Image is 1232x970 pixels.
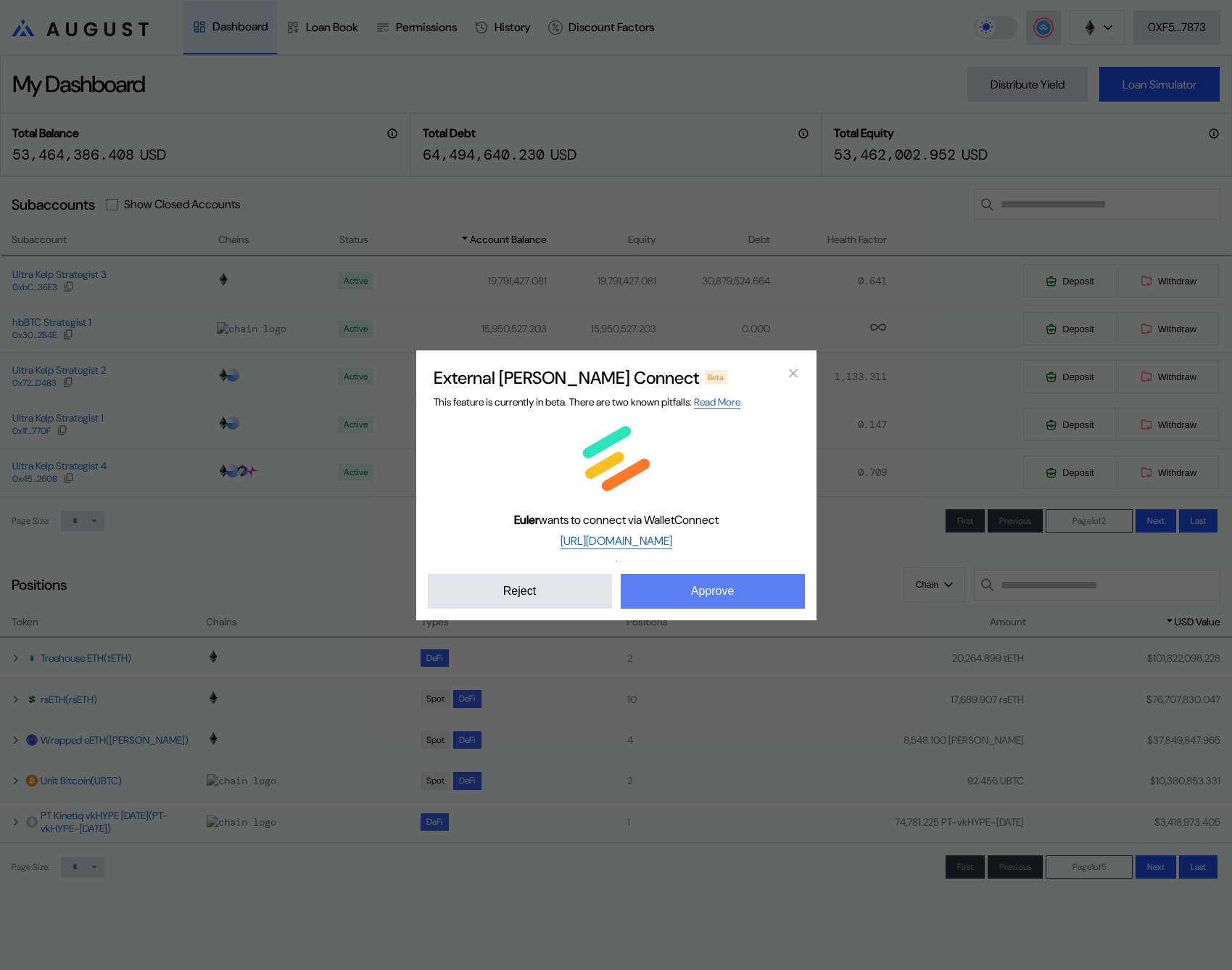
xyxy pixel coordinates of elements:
[705,370,728,385] div: Beta
[694,395,740,409] a: Read More
[514,512,539,527] b: Euler
[782,362,805,385] button: close modal
[428,574,612,609] button: Reject
[621,574,805,609] button: Approve
[434,395,740,409] span: This feature is currently in beta. There are two known pitfalls:
[514,512,719,527] span: wants to connect via WalletConnect
[580,422,653,494] img: Euler logo
[434,366,699,389] h2: External [PERSON_NAME] Connect
[561,533,672,549] a: [URL][DOMAIN_NAME]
